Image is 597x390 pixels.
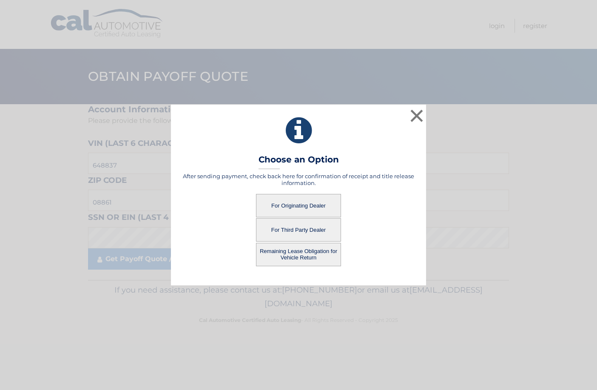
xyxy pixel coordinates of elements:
button: For Third Party Dealer [256,218,341,242]
h5: After sending payment, check back here for confirmation of receipt and title release information. [182,173,415,186]
button: × [408,107,425,124]
button: For Originating Dealer [256,194,341,217]
button: Remaining Lease Obligation for Vehicle Return [256,243,341,266]
h3: Choose an Option [259,154,339,169]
